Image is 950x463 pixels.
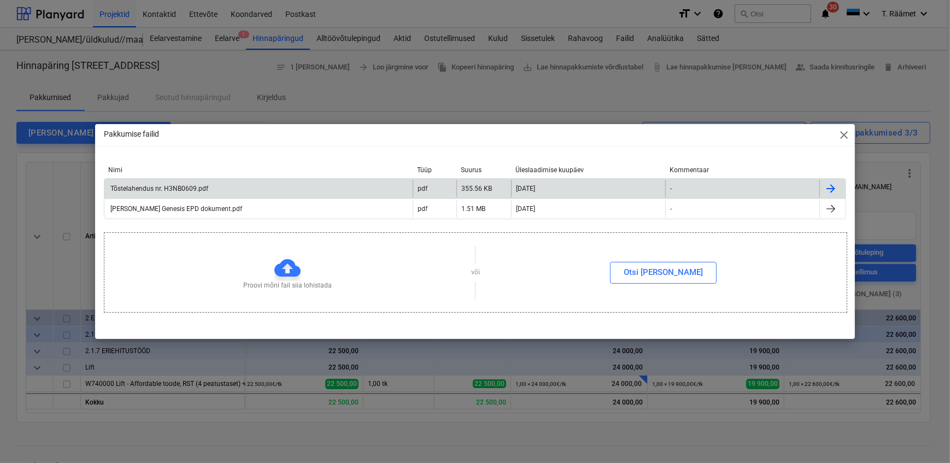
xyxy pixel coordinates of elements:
[610,262,717,284] button: Otsi [PERSON_NAME]
[109,185,208,192] div: Tõstelahendus nr. H3NB0609.pdf
[515,166,661,174] div: Üleslaadimise kuupäev
[670,166,816,174] div: Kommentaar
[417,166,452,174] div: Tüüp
[243,281,332,290] p: Proovi mõni fail siia lohistada
[516,185,535,192] div: [DATE]
[837,128,851,142] span: close
[461,185,492,192] div: 355.56 KB
[471,268,480,277] p: või
[461,166,507,174] div: Suurus
[624,265,703,279] div: Otsi [PERSON_NAME]
[461,205,485,213] div: 1.51 MB
[108,166,408,174] div: Nimi
[109,205,242,213] div: [PERSON_NAME] Genesis EPD dokument.pdf
[104,128,159,140] p: Pakkumise failid
[104,232,847,313] div: Proovi mõni fail siia lohistadavõiOtsi [PERSON_NAME]
[516,205,535,213] div: [DATE]
[418,185,427,192] div: pdf
[418,205,427,213] div: pdf
[670,205,672,213] div: -
[895,411,950,463] iframe: Chat Widget
[670,185,672,192] div: -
